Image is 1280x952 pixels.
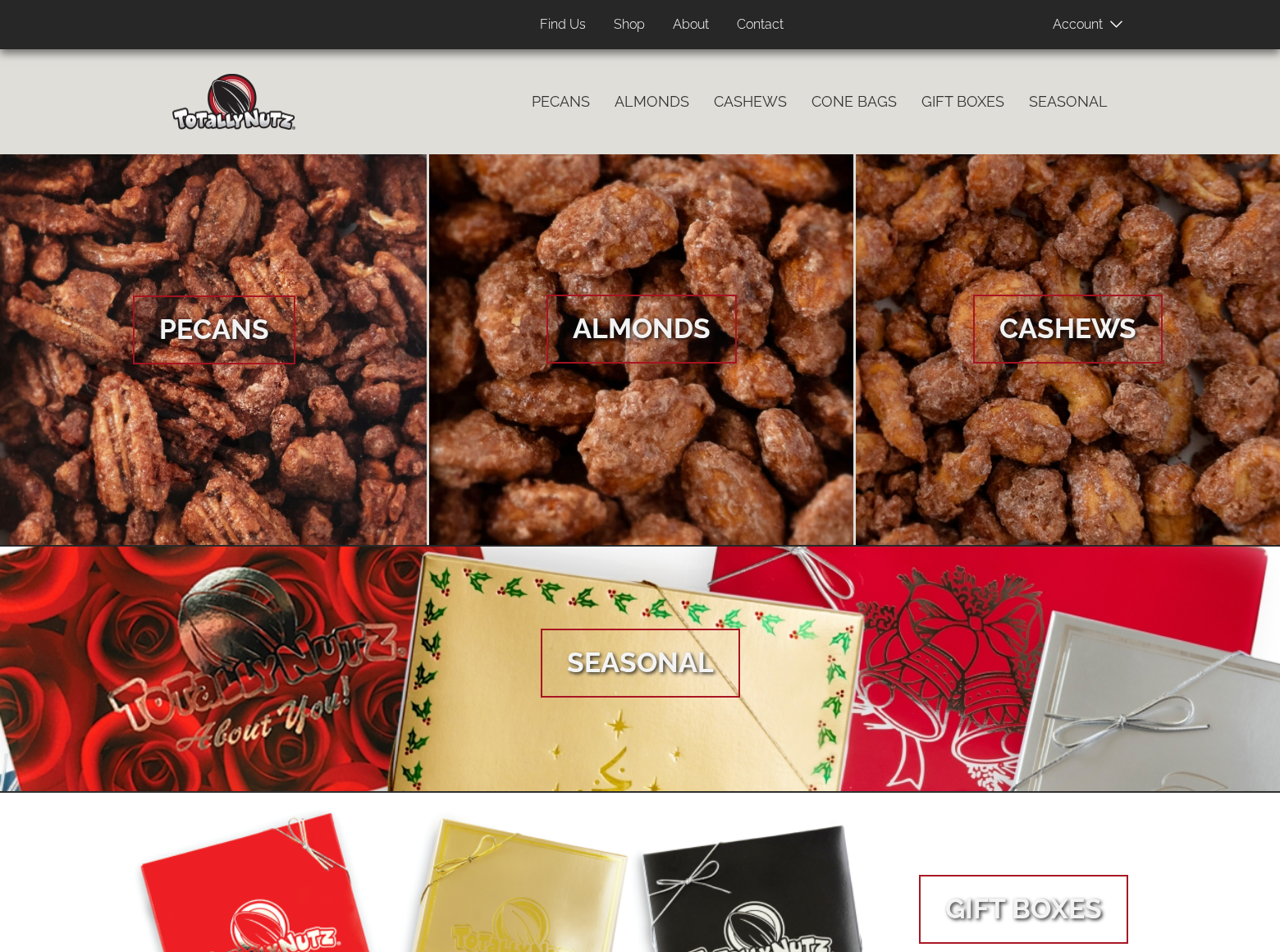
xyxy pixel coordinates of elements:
[528,9,598,41] a: Find Us
[702,85,799,119] a: Cashews
[661,9,721,41] a: About
[519,85,602,119] a: Pecans
[546,295,737,364] span: Almonds
[133,295,295,364] span: Pecans
[601,9,657,41] a: Shop
[429,154,854,547] a: Almonds
[799,85,909,119] a: Cone Bags
[725,9,796,41] a: Contact
[973,295,1163,364] span: Cashews
[1017,85,1120,119] a: Seasonal
[541,629,740,698] span: Seasonal
[909,85,1017,119] a: Gift Boxes
[919,875,1128,944] span: Gift Boxes
[602,85,702,119] a: Almonds
[172,74,295,130] img: Home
